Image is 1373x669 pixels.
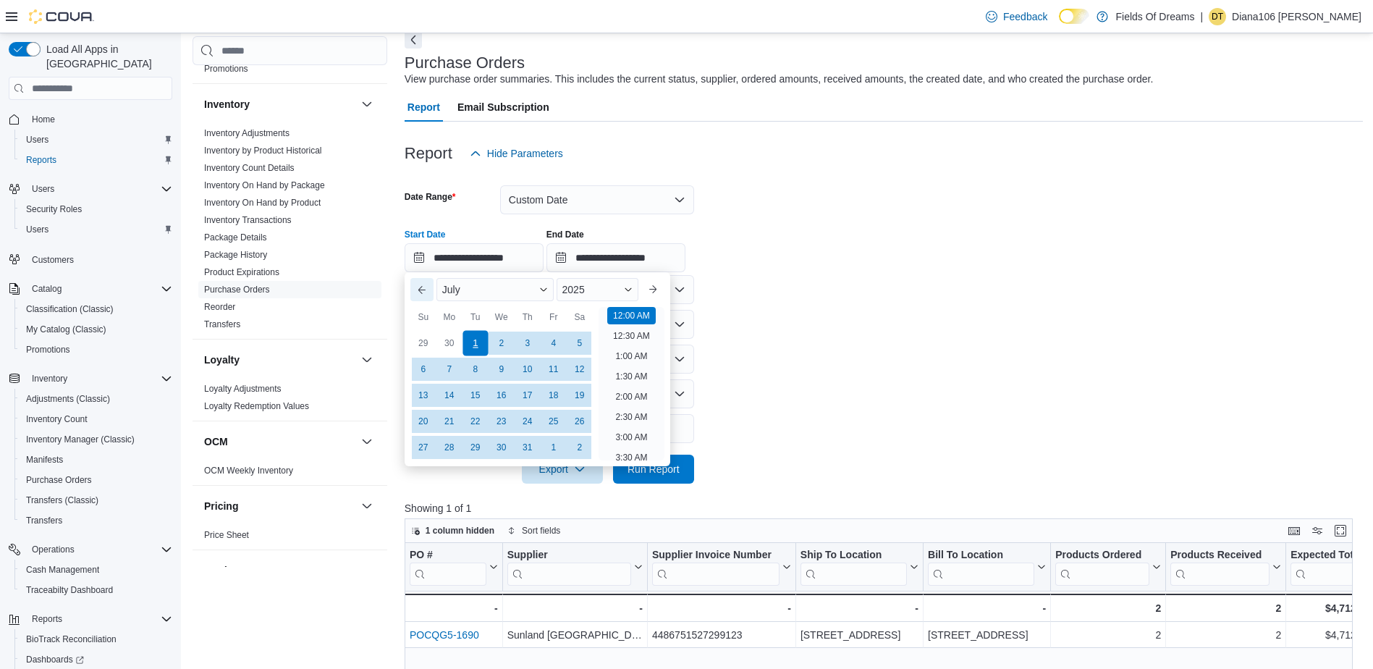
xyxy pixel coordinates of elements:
span: Inventory Transactions [204,214,292,226]
div: day-27 [412,436,435,459]
span: Users [26,134,48,146]
button: Adjustments (Classic) [14,389,178,409]
button: Inventory Manager (Classic) [14,429,178,450]
a: Manifests [20,451,69,468]
span: Transfers (Classic) [26,495,98,506]
div: day-13 [412,384,435,407]
div: Fr [542,306,565,329]
span: My Catalog (Classic) [26,324,106,335]
div: day-12 [568,358,591,381]
h3: Purchase Orders [405,54,525,72]
span: Email Subscription [457,93,549,122]
div: day-28 [438,436,461,459]
a: Feedback [980,2,1053,31]
span: Inventory Adjustments [204,127,290,139]
button: Reports [26,610,68,628]
div: Button. Open the month selector. July is currently selected. [436,278,554,301]
button: Sort fields [502,522,566,539]
span: Transfers [204,319,240,330]
button: Cash Management [14,560,178,580]
div: OCM [193,462,387,485]
div: day-11 [542,358,565,381]
div: - [800,599,918,617]
button: Operations [26,541,80,558]
button: My Catalog (Classic) [14,319,178,340]
a: Users [20,131,54,148]
span: Manifests [26,454,63,466]
span: Purchase Orders [26,474,92,486]
div: Pricing [193,526,387,550]
button: Classification (Classic) [14,299,178,319]
span: Promotions [20,341,172,358]
input: Press the down key to enter a popover containing a calendar. Press the escape key to close the po... [405,243,544,272]
a: Inventory Manager (Classic) [20,431,140,448]
div: Expected Total [1290,549,1370,586]
img: Cova [29,9,94,24]
button: Display options [1309,522,1326,539]
div: Products Ordered [1055,549,1149,586]
span: BioTrack Reconciliation [26,634,117,645]
span: Operations [32,544,75,555]
button: Next [405,31,422,49]
a: Inventory by Product Historical [204,146,322,156]
span: Reports [26,154,56,166]
a: Loyalty Redemption Values [204,401,309,411]
a: Product Expirations [204,267,279,277]
a: BioTrack Reconciliation [20,631,122,648]
div: Sa [568,306,591,329]
button: Products [204,563,355,578]
div: day-2 [490,332,513,355]
button: OCM [204,434,355,449]
a: Users [20,221,54,238]
span: Feedback [1003,9,1047,24]
button: Loyalty [204,353,355,367]
div: July, 2025 [410,330,593,460]
div: - [652,599,791,617]
div: View purchase order summaries. This includes the current status, supplier, ordered amounts, recei... [405,72,1154,87]
span: Loyalty Redemption Values [204,400,309,412]
span: Adjustments (Classic) [26,393,110,405]
span: Home [32,114,55,125]
button: Transfers [14,510,178,531]
button: Next month [641,278,664,301]
span: Operations [26,541,172,558]
a: Classification (Classic) [20,300,119,318]
div: day-7 [438,358,461,381]
div: Supplier [507,549,630,586]
span: 1 column hidden [426,525,494,537]
span: Cash Management [26,564,99,576]
span: July [442,284,460,295]
div: - [507,599,642,617]
div: Button. Open the year selector. 2025 is currently selected. [557,278,639,301]
div: Inventory [193,125,387,339]
div: [STREET_ADDRESS] [800,626,918,644]
span: Inventory Manager (Classic) [26,434,135,445]
div: - [928,599,1046,617]
span: Users [32,183,54,195]
span: Security Roles [20,201,172,218]
div: day-24 [516,410,539,433]
div: day-22 [464,410,487,433]
span: Dark Mode [1059,24,1060,25]
a: Cash Management [20,561,105,578]
button: Reports [14,150,178,170]
a: Inventory Transactions [204,215,292,225]
span: Security Roles [26,203,82,215]
a: Package History [204,250,267,260]
button: Purchase Orders [14,470,178,490]
button: Previous Month [410,278,434,301]
div: day-6 [412,358,435,381]
div: [STREET_ADDRESS] [928,626,1046,644]
li: 2:00 AM [609,388,653,405]
a: My Catalog (Classic) [20,321,112,338]
button: Manifests [14,450,178,470]
span: Inventory Count [26,413,88,425]
span: Users [26,224,48,235]
span: Transfers [26,515,62,526]
span: Users [20,131,172,148]
a: Reorder [204,302,235,312]
span: Inventory Count Details [204,162,295,174]
a: Purchase Orders [20,471,98,489]
span: Promotions [204,63,248,75]
span: Purchase Orders [20,471,172,489]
